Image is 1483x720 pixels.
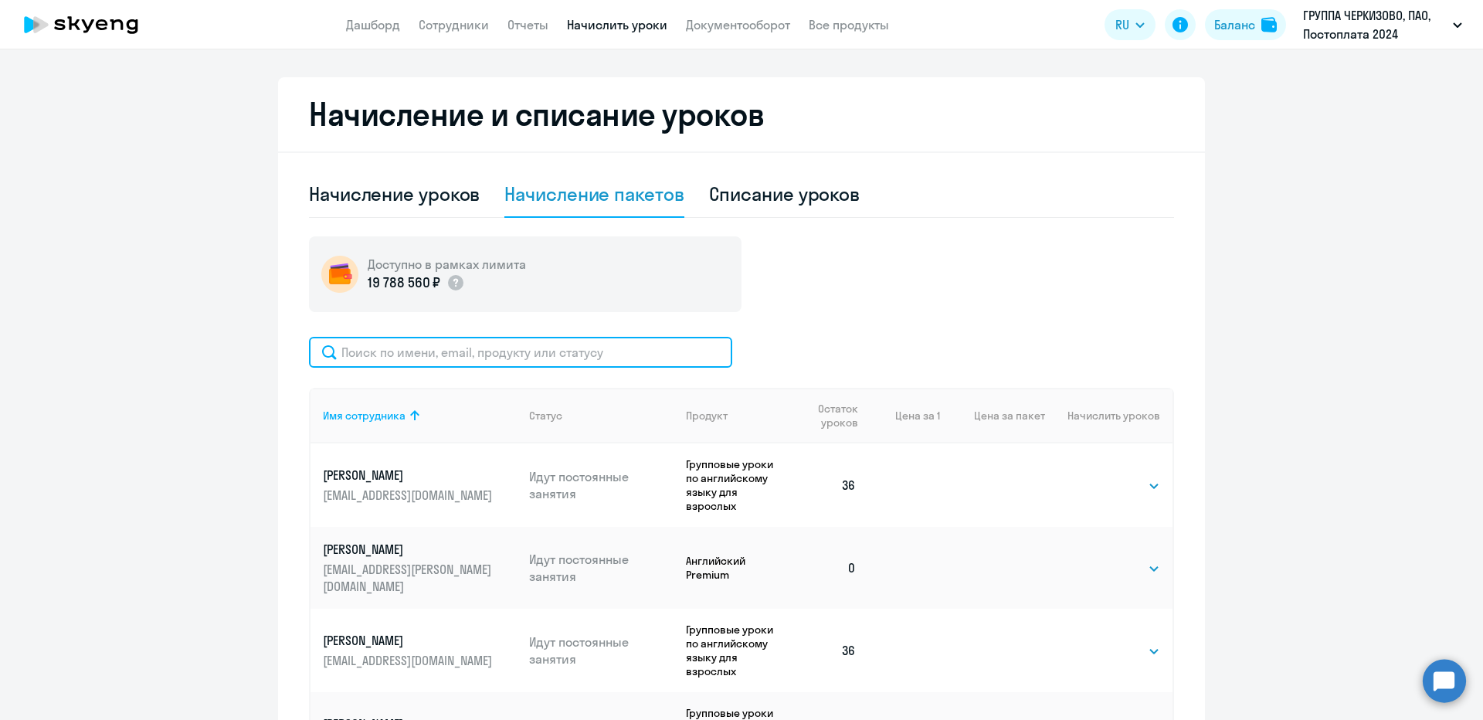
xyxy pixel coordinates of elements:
h5: Доступно в рамках лимита [368,256,526,273]
a: [PERSON_NAME][EMAIL_ADDRESS][DOMAIN_NAME] [323,632,517,669]
a: Отчеты [507,17,548,32]
span: Остаток уроков [803,402,857,430]
button: Балансbalance [1205,9,1286,40]
td: 36 [790,443,869,527]
div: Статус [529,409,562,423]
td: 36 [790,609,869,692]
p: [PERSON_NAME] [323,541,496,558]
a: Все продукты [809,17,889,32]
div: Продукт [686,409,790,423]
p: [EMAIL_ADDRESS][DOMAIN_NAME] [323,652,496,669]
div: Начисление пакетов [504,182,684,206]
div: Списание уроков [709,182,860,206]
p: Английский Premium [686,554,790,582]
p: Идут постоянные занятия [529,633,674,667]
div: Баланс [1214,15,1255,34]
p: [EMAIL_ADDRESS][DOMAIN_NAME] [323,487,496,504]
p: Идут постоянные занятия [529,468,674,502]
p: Групповые уроки по английскому языку для взрослых [686,623,790,678]
td: 0 [790,527,869,609]
a: [PERSON_NAME][EMAIL_ADDRESS][PERSON_NAME][DOMAIN_NAME] [323,541,517,595]
th: Цена за 1 [869,388,940,443]
input: Поиск по имени, email, продукту или статусу [309,337,732,368]
div: Имя сотрудника [323,409,406,423]
p: ГРУППА ЧЕРКИЗОВО, ПАО, Постоплата 2024 [1303,6,1447,43]
p: [PERSON_NAME] [323,632,496,649]
img: wallet-circle.png [321,256,358,293]
p: Групповые уроки по английскому языку для взрослых [686,457,790,513]
p: [EMAIL_ADDRESS][PERSON_NAME][DOMAIN_NAME] [323,561,496,595]
p: Идут постоянные занятия [529,551,674,585]
th: Цена за пакет [940,388,1045,443]
a: Документооборот [686,17,790,32]
div: Имя сотрудника [323,409,517,423]
p: 19 788 560 ₽ [368,273,440,293]
div: Остаток уроков [803,402,869,430]
button: ГРУППА ЧЕРКИЗОВО, ПАО, Постоплата 2024 [1295,6,1470,43]
a: Дашборд [346,17,400,32]
th: Начислить уроков [1045,388,1172,443]
a: Сотрудники [419,17,489,32]
div: Начисление уроков [309,182,480,206]
a: [PERSON_NAME][EMAIL_ADDRESS][DOMAIN_NAME] [323,467,517,504]
span: RU [1115,15,1129,34]
a: Начислить уроки [567,17,667,32]
img: balance [1261,17,1277,32]
p: [PERSON_NAME] [323,467,496,484]
div: Продукт [686,409,728,423]
h2: Начисление и списание уроков [309,96,1174,133]
button: RU [1105,9,1156,40]
div: Статус [529,409,674,423]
